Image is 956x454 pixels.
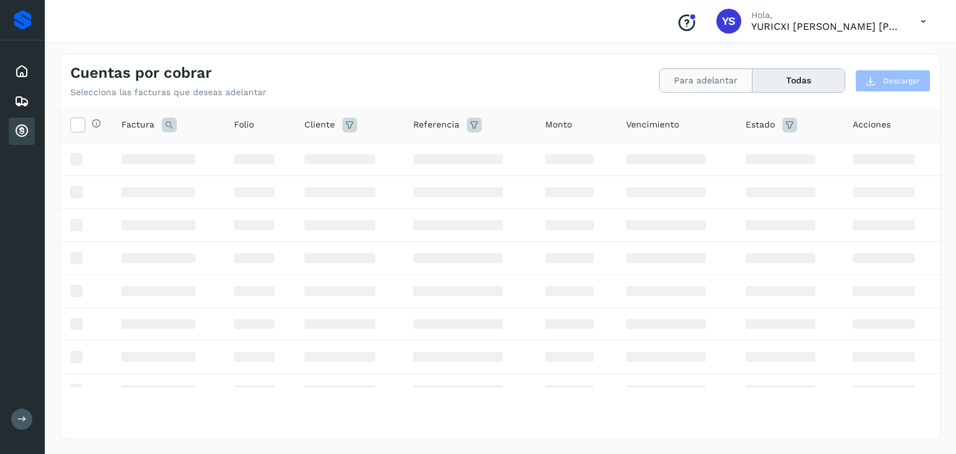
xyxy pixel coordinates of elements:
span: Descargar [883,75,920,86]
span: Monto [545,118,572,131]
p: Selecciona las facturas que deseas adelantar [70,87,266,98]
div: Inicio [9,58,35,85]
button: Para adelantar [660,69,752,92]
span: Factura [121,118,154,131]
span: Estado [746,118,775,131]
span: Folio [234,118,254,131]
p: YURICXI SARAHI CANIZALES AMPARO [751,21,901,32]
button: Todas [752,69,845,92]
span: Referencia [413,118,459,131]
p: Hola, [751,10,901,21]
button: Descargar [855,70,930,92]
span: Cliente [304,118,335,131]
span: Vencimiento [626,118,679,131]
h4: Cuentas por cobrar [70,64,212,82]
span: Acciones [853,118,891,131]
div: Cuentas por cobrar [9,118,35,145]
div: Embarques [9,88,35,115]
